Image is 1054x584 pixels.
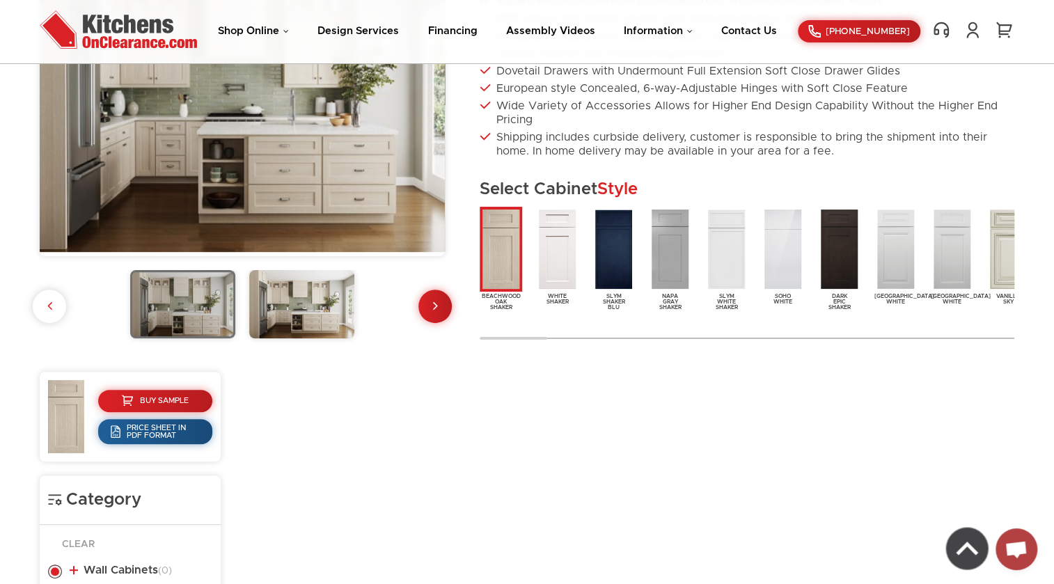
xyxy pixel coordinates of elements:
[48,489,212,510] h4: Category
[597,181,638,198] span: Style
[987,207,1030,292] img: door_36_4556_4557_vanillaSky_sample_1.2.jpg
[40,10,197,49] img: Kitchens On Clearance
[130,270,235,338] img: l-2_BDO_1.4.jpg
[127,424,200,439] span: Price Sheet in PDF Format
[249,270,354,338] img: 2_BDO_1.4.jpg
[317,26,399,36] a: Design Services
[705,207,748,292] img: SWH_1.2.jpg
[649,207,691,310] a: NapaGrayShaker
[218,26,289,36] a: Shop Online
[705,207,748,310] a: SlymWhiteShaker
[987,207,1030,305] a: VanillaSky
[480,179,1014,200] h2: Select Cabinet
[70,565,172,576] a: Wall Cabinets(0)
[536,207,579,305] a: WhiteShaker
[536,207,579,292] img: door_36_3249_3298_whiteShaker_sample_1.1.jpg
[931,207,973,292] img: door_36_4204_4205_Yorktownwhite_sample_1.1.jpg
[480,130,1014,158] li: Shipping includes curbside delivery, customer is responsible to bring the shipment into their hom...
[818,207,860,310] a: DarkEpicShaker
[480,207,522,310] a: BeachwoodOakShaker
[931,207,973,305] a: [GEOGRAPHIC_DATA]White
[818,207,860,292] img: door_36_3723_3773_Door_DES_1.1.jpg
[98,390,212,412] a: Buy Sample
[874,207,917,292] img: door_36_4077_4078_door_OW_1.1.JPG
[98,419,212,444] a: Price Sheet in PDF Format
[158,566,172,576] span: (0)
[762,207,804,305] a: SohoWhite
[480,81,1014,95] li: European style Concealed, 6-way-Adjustable Hinges with Soft Close Feature
[592,207,635,310] a: SlymShakerBlu
[826,27,910,36] span: [PHONE_NUMBER]
[624,26,693,36] a: Information
[592,207,635,292] img: SBU_1.2.jpg
[140,397,189,404] span: Buy Sample
[480,99,1014,127] li: Wide Variety of Accessories Allows for Higher End Design Capability Without the Higher End Pricing
[721,26,777,36] a: Contact Us
[506,26,595,36] a: Assembly Videos
[649,207,691,292] img: Napa_Gray_Shaker_sample_door_1.1.jpg
[798,20,920,42] a: [PHONE_NUMBER]
[427,26,477,36] a: Financing
[480,64,1014,78] li: Dovetail Drawers with Undermount Full Extension Soft Close Drawer Glides
[480,207,522,292] img: BDO_1.2.jpg
[874,207,917,305] a: [GEOGRAPHIC_DATA]White
[946,528,988,569] img: Back to top
[762,207,804,292] img: door_36_7164_7167_SOW_1.1.jpg
[996,528,1037,570] div: Open chat
[48,380,84,452] img: BDO_1.2.jpg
